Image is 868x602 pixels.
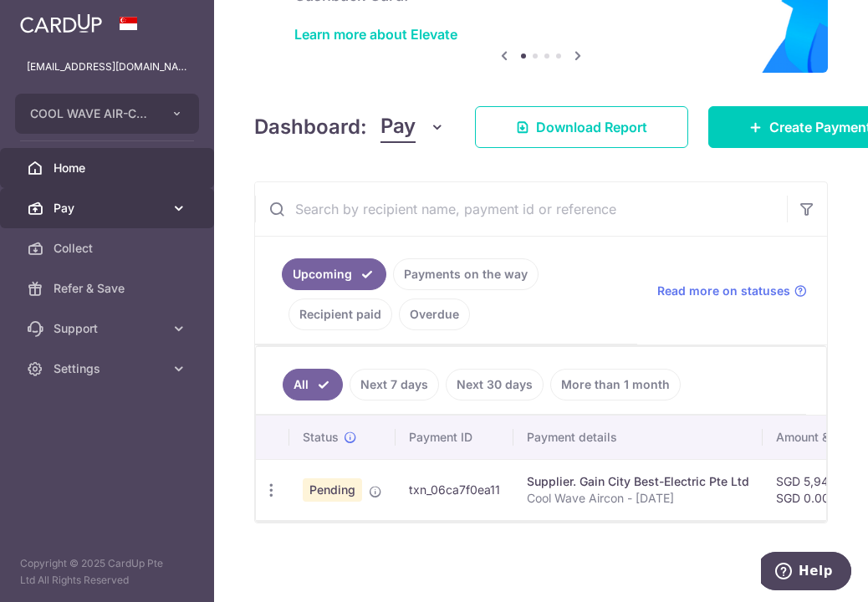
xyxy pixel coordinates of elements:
[393,258,539,290] a: Payments on the way
[54,200,164,217] span: Pay
[536,117,647,137] span: Download Report
[399,298,470,330] a: Overdue
[657,283,790,299] span: Read more on statuses
[38,12,72,27] span: Help
[254,112,367,142] h4: Dashboard:
[380,111,416,143] span: Pay
[255,182,787,236] input: Search by recipient name, payment id or reference
[527,473,749,490] div: Supplier. Gain City Best-Electric Pte Ltd
[761,552,851,594] iframe: Opens a widget where you can find more information
[54,320,164,337] span: Support
[54,160,164,176] span: Home
[54,360,164,377] span: Settings
[20,13,102,33] img: CardUp
[54,240,164,257] span: Collect
[282,258,386,290] a: Upcoming
[15,94,199,134] button: COOL WAVE AIR-CONDITIONER AND ELECTRICAL TRADING
[446,369,544,400] a: Next 30 days
[303,429,339,446] span: Status
[294,26,457,43] a: Learn more about Elevate
[513,416,763,459] th: Payment details
[283,369,343,400] a: All
[550,369,681,400] a: More than 1 month
[303,478,362,502] span: Pending
[350,369,439,400] a: Next 7 days
[288,298,392,330] a: Recipient paid
[380,111,445,143] button: Pay
[54,280,164,297] span: Refer & Save
[776,429,856,446] span: Amount & GST
[475,106,688,148] a: Download Report
[527,490,749,507] p: Cool Wave Aircon - [DATE]
[396,416,513,459] th: Payment ID
[27,59,187,75] p: [EMAIL_ADDRESS][DOMAIN_NAME]
[30,105,154,122] span: COOL WAVE AIR-CONDITIONER AND ELECTRICAL TRADING
[657,283,807,299] a: Read more on statuses
[396,459,513,520] td: txn_06ca7f0ea11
